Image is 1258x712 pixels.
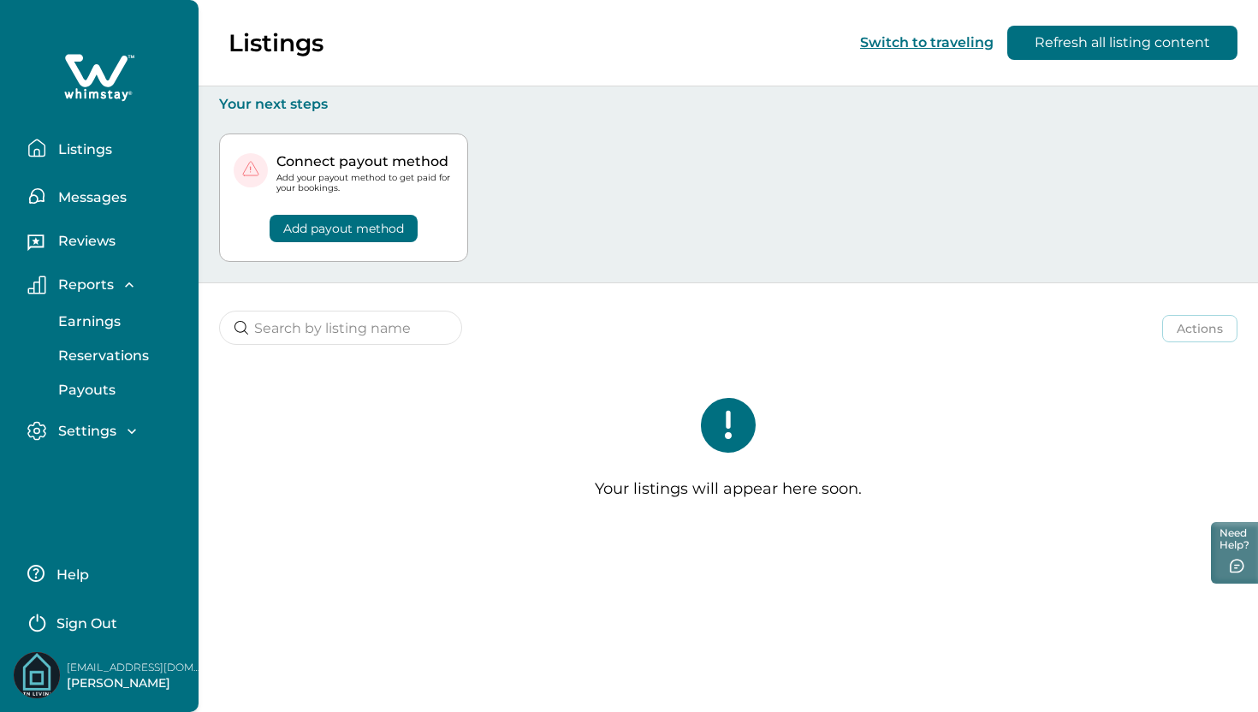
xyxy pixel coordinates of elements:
p: Listings [228,28,323,57]
button: Reports [27,276,185,294]
button: Reviews [27,227,185,261]
button: Listings [27,131,185,165]
p: Payouts [53,382,116,399]
p: [EMAIL_ADDRESS][DOMAIN_NAME] [67,659,204,676]
button: Messages [27,179,185,213]
button: Sign Out [27,604,179,638]
button: Actions [1162,315,1237,342]
p: Reviews [53,233,116,250]
input: Search by listing name [219,311,462,345]
button: Help [27,556,179,590]
p: Your next steps [219,96,1237,113]
p: Earnings [53,313,121,330]
button: Reservations [39,339,197,373]
p: Messages [53,189,127,206]
p: [PERSON_NAME] [67,675,204,692]
button: Settings [27,421,185,441]
p: Sign Out [56,615,117,632]
p: Reservations [53,347,149,365]
p: Settings [53,423,116,440]
button: Payouts [39,373,197,407]
button: Add payout method [270,215,418,242]
p: Reports [53,276,114,294]
div: Reports [27,305,185,407]
p: Add your payout method to get paid for your bookings. [276,173,454,193]
button: Refresh all listing content [1007,26,1237,60]
p: Help [51,567,89,584]
p: Your listings will appear here soon. [595,480,862,499]
p: Connect payout method [276,153,454,170]
button: Earnings [39,305,197,339]
img: Whimstay Host [14,652,60,698]
button: Switch to traveling [860,34,994,50]
p: Listings [53,141,112,158]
